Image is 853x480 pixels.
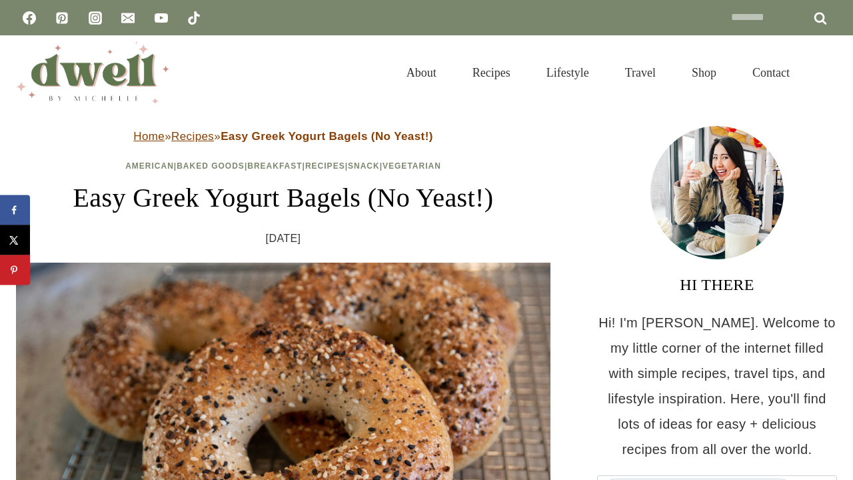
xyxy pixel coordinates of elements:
[597,310,837,462] p: Hi! I'm [PERSON_NAME]. Welcome to my little corner of the internet filled with simple recipes, tr...
[115,5,141,31] a: Email
[389,49,454,96] a: About
[607,49,674,96] a: Travel
[674,49,734,96] a: Shop
[181,5,207,31] a: TikTok
[16,5,43,31] a: Facebook
[221,130,433,143] strong: Easy Greek Yogurt Bagels (No Yeast!)
[125,161,174,171] a: American
[177,161,245,171] a: Baked Goods
[389,49,808,96] nav: Primary Navigation
[597,273,837,297] h3: HI THERE
[16,42,169,103] img: DWELL by michelle
[49,5,75,31] a: Pinterest
[814,61,837,84] button: View Search Form
[133,130,165,143] a: Home
[247,161,302,171] a: Breakfast
[133,130,433,143] span: » »
[171,130,214,143] a: Recipes
[348,161,380,171] a: Snack
[16,178,550,218] h1: Easy Greek Yogurt Bagels (No Yeast!)
[454,49,528,96] a: Recipes
[528,49,607,96] a: Lifestyle
[305,161,345,171] a: Recipes
[383,161,441,171] a: Vegetarian
[266,229,301,249] time: [DATE]
[82,5,109,31] a: Instagram
[125,161,441,171] span: | | | | |
[148,5,175,31] a: YouTube
[734,49,808,96] a: Contact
